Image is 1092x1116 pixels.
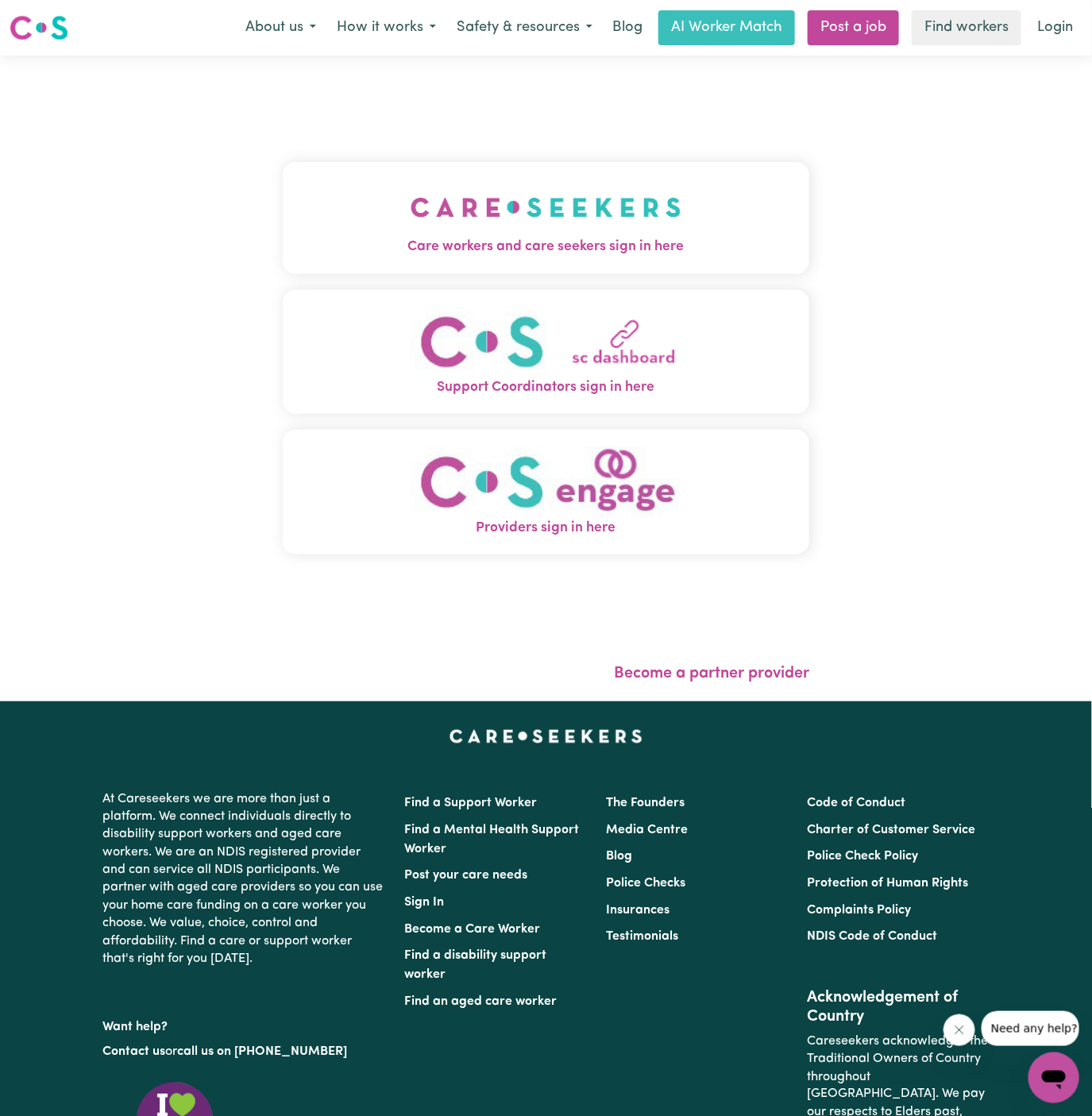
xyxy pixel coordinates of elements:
[283,518,810,539] span: Providers sign in here
[807,904,911,917] a: Complaints Policy
[606,904,669,917] a: Insurances
[1028,10,1082,45] a: Login
[405,869,528,882] a: Post your care needs
[912,10,1021,45] a: Find workers
[606,797,685,809] a: The Founders
[606,930,678,943] a: Testimonials
[283,290,810,415] button: Support Coordinators sign in here
[1028,1052,1079,1103] iframe: Button to launch messaging window
[606,850,632,863] a: Blog
[103,1012,386,1036] p: Want help?
[450,730,642,743] a: Careseekers home page
[405,923,541,936] a: Become a Care Worker
[614,666,809,682] a: Become a partner provider
[807,930,937,943] a: NDIS Code of Conduct
[235,11,326,44] button: About us
[606,824,688,836] a: Media Centre
[10,14,68,42] img: Careseekers logo
[658,10,795,45] a: AI Worker Match
[405,824,580,855] a: Find a Mental Health Support Worker
[10,10,68,46] a: Careseekers logo
[943,1014,975,1046] iframe: Close message
[807,877,968,890] a: Protection of Human Rights
[405,995,558,1008] a: Find an aged care worker
[103,1045,166,1058] a: Contact us
[178,1045,348,1058] a: call us on [PHONE_NUMBER]
[326,11,446,44] button: How it works
[606,877,685,890] a: Police Checks
[103,1037,386,1067] p: or
[405,896,445,909] a: Sign In
[283,237,810,257] span: Care workers and care seekers sign in here
[446,11,603,44] button: Safety & resources
[807,824,975,836] a: Charter of Customer Service
[283,377,810,398] span: Support Coordinators sign in here
[807,850,918,863] a: Police Check Policy
[807,988,989,1026] h2: Acknowledgement of Country
[103,784,386,975] p: At Careseekers we are more than just a platform. We connect individuals directly to disability su...
[603,10,652,45] a: Blog
[283,162,810,273] button: Care workers and care seekers sign in here
[807,797,905,809] a: Code of Conduct
[982,1011,1079,1046] iframe: Message from company
[808,10,899,45] a: Post a job
[283,430,810,554] button: Providers sign in here
[405,797,538,809] a: Find a Support Worker
[405,949,547,981] a: Find a disability support worker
